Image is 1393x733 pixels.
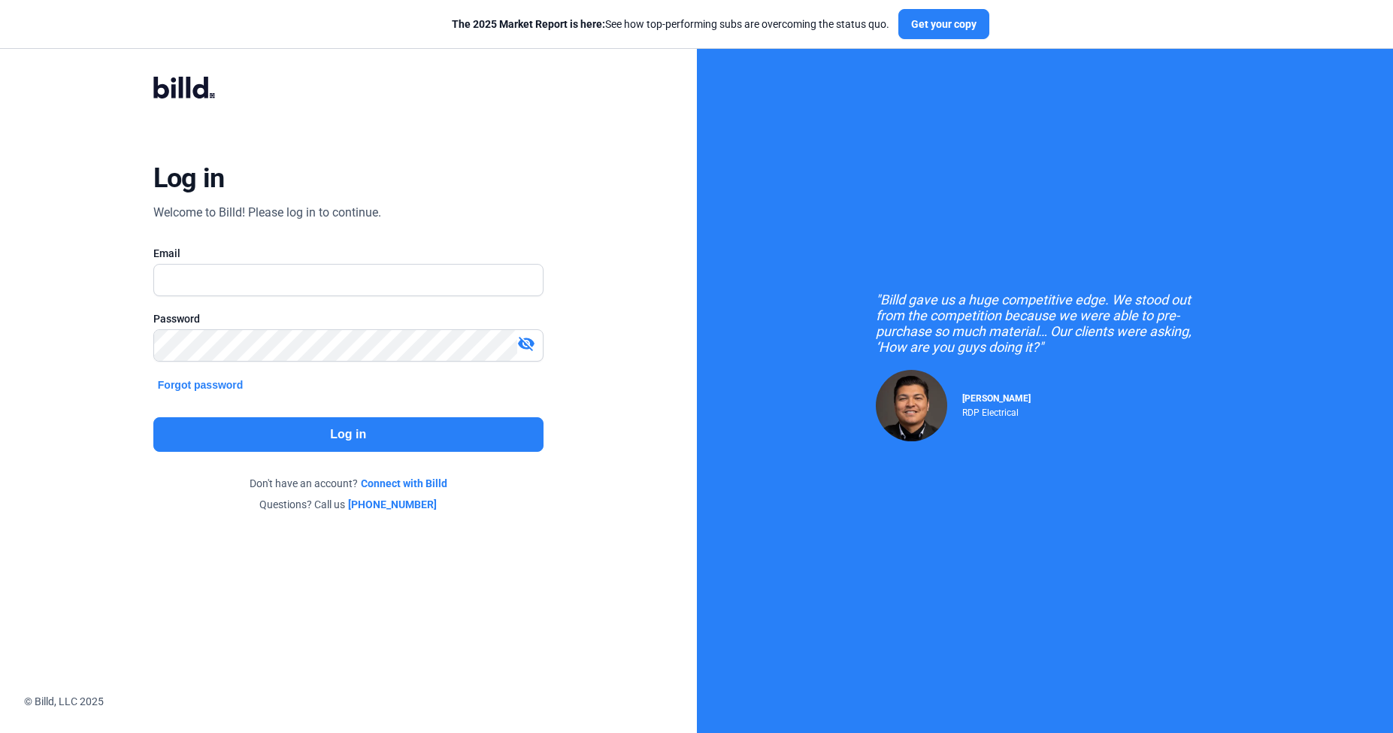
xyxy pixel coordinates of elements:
div: Email [153,246,544,261]
button: Get your copy [898,9,989,39]
div: Welcome to Billd! Please log in to continue. [153,204,381,222]
span: [PERSON_NAME] [962,393,1031,404]
a: Connect with Billd [361,476,447,491]
div: Password [153,311,544,326]
a: [PHONE_NUMBER] [348,497,437,512]
div: See how top-performing subs are overcoming the status quo. [452,17,889,32]
div: "Billd gave us a huge competitive edge. We stood out from the competition because we were able to... [876,292,1214,355]
button: Log in [153,417,544,452]
div: Log in [153,162,225,195]
div: Questions? Call us [153,497,544,512]
button: Forgot password [153,377,248,393]
mat-icon: visibility_off [517,335,535,353]
div: RDP Electrical [962,404,1031,418]
span: The 2025 Market Report is here: [452,18,605,30]
img: Raul Pacheco [876,370,947,441]
div: Don't have an account? [153,476,544,491]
